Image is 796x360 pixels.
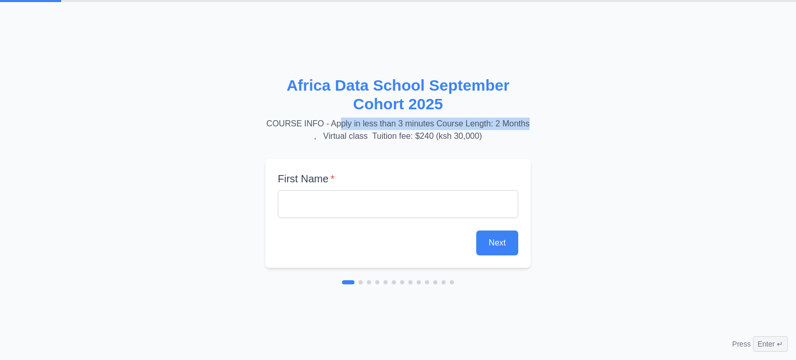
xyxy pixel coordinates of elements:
p: COURSE INFO - Apply in less than 3 minutes Course Length: 2 Months , Virtual class Tuition fee: $... [265,118,531,142]
h2: Africa Data School September Cohort 2025 [265,76,531,113]
span: Enter ↵ [753,336,788,352]
div: Press [732,336,788,352]
button: Next [476,231,518,255]
label: First Name [278,171,518,186]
